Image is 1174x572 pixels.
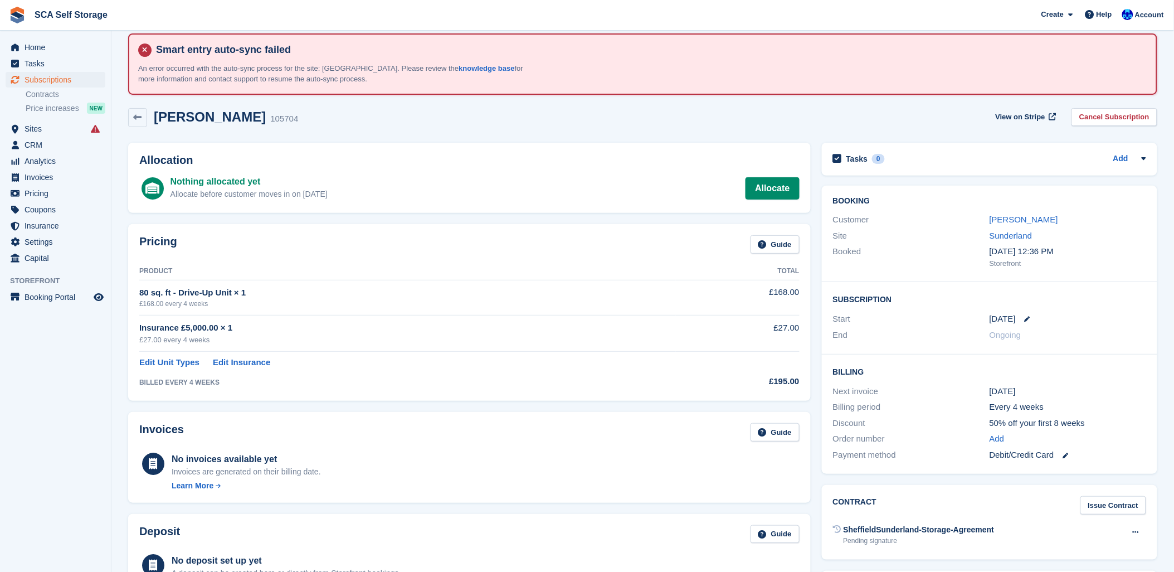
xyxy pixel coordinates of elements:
[9,333,213,352] textarea: Message…
[990,330,1021,340] span: Ongoing
[9,168,214,330] div: Tom says…
[25,202,91,217] span: Coupons
[26,102,105,114] a: Price increases NEW
[990,385,1146,398] div: [DATE]
[172,480,213,492] div: Learn More
[18,174,174,186] div: Hi [PERSON_NAME],
[833,417,990,430] div: Discount
[833,230,990,243] div: Site
[172,466,321,478] div: Invoices are generated on their billing date.
[35,356,44,365] button: Gif picker
[1122,9,1133,20] img: Kelly Neesham
[9,6,214,61] div: Kelly says…
[49,119,205,152] div: Sorry for the [PERSON_NAME] had to go to the [GEOGRAPHIC_DATA] site so could only get the details...
[71,356,80,365] button: Start recording
[49,83,205,105] div: Good morning, The Id is 472 847 771 password [SECURITY_DATA]
[6,218,105,234] a: menu
[833,366,1146,377] h2: Billing
[9,168,183,310] div: Hi [PERSON_NAME],I got the following message when trying to connect to the site via TeamViewer:[P...
[53,356,62,365] button: Upload attachment
[54,6,126,14] h1: [PERSON_NAME]
[676,375,800,388] div: £195.00
[25,250,91,266] span: Capital
[172,453,321,466] div: No invoices available yet
[25,289,91,305] span: Booking Portal
[1113,153,1128,166] a: Add
[1135,9,1164,21] span: Account
[25,137,91,153] span: CRM
[10,275,111,287] span: Storefront
[833,449,990,462] div: Payment method
[7,4,28,26] button: go back
[174,4,196,26] button: Home
[6,289,105,305] a: menu
[676,316,800,352] td: £27.00
[6,121,105,137] a: menu
[833,329,990,342] div: End
[844,524,995,536] div: SheffieldSunderland-Storage-Agreement
[171,175,328,188] div: Nothing allocated yet
[9,76,214,113] div: Kelly says…
[154,109,266,124] h2: [PERSON_NAME]
[6,153,105,169] a: menu
[990,245,1146,258] div: [DATE] 12:36 PM
[6,72,105,88] a: menu
[9,7,26,23] img: stora-icon-8386f47178a22dfd0bd8f6a31ec36ba5ce8667c1dd55bd0f319d3a0aa187defe.svg
[139,287,676,299] div: 80 sq. ft - Drive-Up Unit × 1
[844,536,995,546] div: Pending signature
[270,113,298,125] div: 105704
[87,103,105,114] div: NEW
[459,64,514,72] a: knowledge base
[138,63,528,85] p: An error occurred with the auto-sync process for the site: [GEOGRAPHIC_DATA]. Please review the f...
[139,299,676,309] div: £168.00 every 4 weeks
[746,177,799,200] a: Allocate
[833,385,990,398] div: Next invoice
[26,103,79,114] span: Price increases
[833,496,877,515] h2: Contract
[40,113,214,159] div: Sorry for the [PERSON_NAME] had to go to the [GEOGRAPHIC_DATA] site so could only get the details...
[171,188,328,200] div: Allocate before customer moves in on [DATE]
[990,258,1146,269] div: Storefront
[40,330,214,376] div: The internet there is horrendous I will get him to restart the router and hope for the best
[872,154,885,164] div: 0
[846,154,868,164] h2: Tasks
[751,235,800,254] a: Guide
[996,112,1045,123] span: View on Stripe
[139,423,184,442] h2: Invoices
[18,312,112,319] div: [PERSON_NAME] • 48m ago
[6,137,105,153] a: menu
[833,293,1146,304] h2: Subscription
[1080,496,1146,515] a: Issue Contract
[30,6,112,24] a: SCA Self Storage
[191,352,209,370] button: Send a message…
[6,202,105,217] a: menu
[91,124,100,133] i: Smart entry sync failures have occurred
[751,525,800,544] a: Guide
[139,154,800,167] h2: Allocation
[833,313,990,326] div: Start
[676,263,800,280] th: Total
[751,423,800,442] a: Guide
[990,449,1146,462] div: Debit/Credit Card
[17,356,26,365] button: Emoji picker
[833,401,990,414] div: Billing period
[990,433,1005,445] a: Add
[26,89,105,100] a: Contracts
[139,356,199,369] a: Edit Unit Types
[25,218,91,234] span: Insurance
[9,61,214,76] div: [DATE]
[6,234,105,250] a: menu
[833,214,990,226] div: Customer
[25,72,91,88] span: Subscriptions
[139,377,676,387] div: BILLED EVERY 4 WEEKS
[25,153,91,169] span: Analytics
[139,525,180,544] h2: Deposit
[213,356,270,369] a: Edit Insurance
[676,280,800,315] td: £168.00
[139,263,676,280] th: Product
[990,215,1058,224] a: [PERSON_NAME]
[833,245,990,269] div: Booked
[9,113,214,168] div: Kelly says…
[40,76,214,112] div: Good morning, The Id is 472 847 771 password [SECURITY_DATA]
[1097,9,1112,20] span: Help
